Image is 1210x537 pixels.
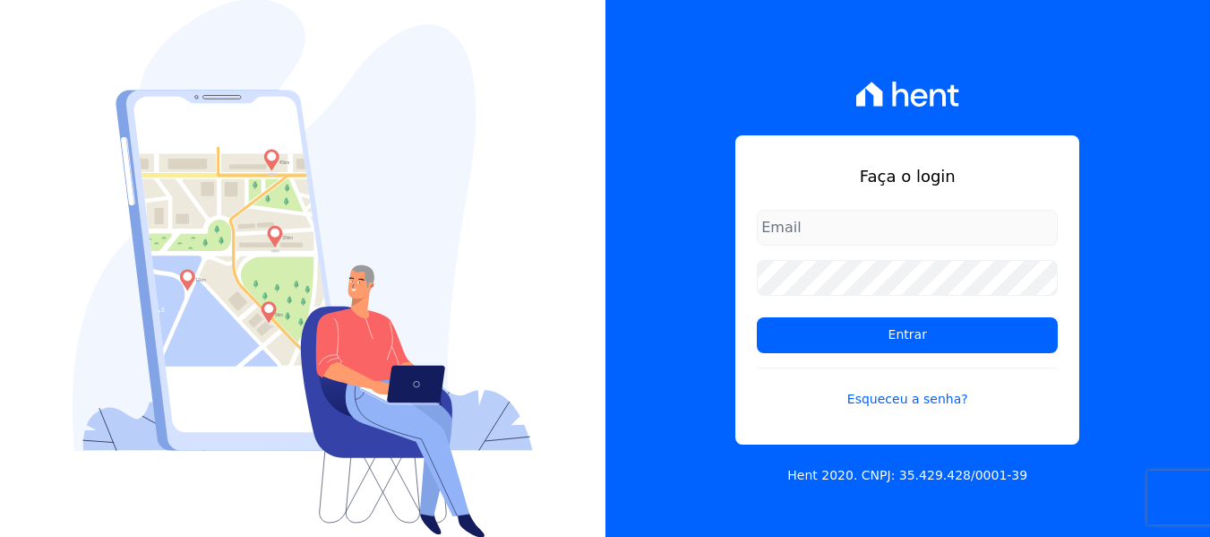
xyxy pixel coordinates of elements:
input: Entrar [757,317,1058,353]
p: Hent 2020. CNPJ: 35.429.428/0001-39 [787,466,1027,485]
a: Esqueceu a senha? [757,368,1058,409]
h1: Faça o login [757,164,1058,188]
input: Email [757,210,1058,246]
